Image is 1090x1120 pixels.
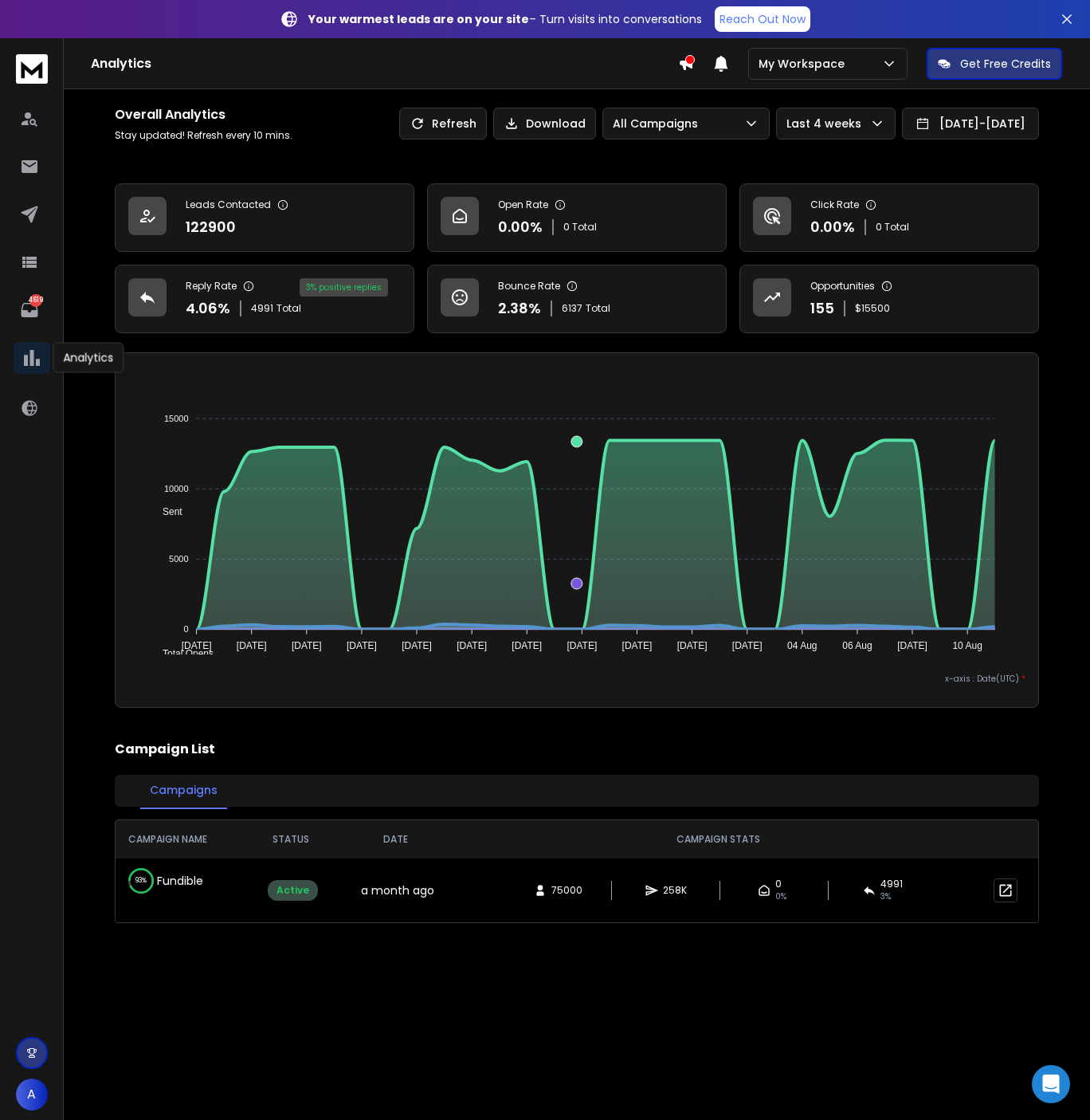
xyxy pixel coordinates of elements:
[276,302,301,315] span: Total
[29,294,42,307] p: 4619
[427,265,727,333] a: Bounce Rate2.38%6137Total
[308,11,702,27] p: – Turn visits into conversations
[237,640,267,651] tspan: [DATE]
[512,640,543,651] tspan: [DATE]
[876,221,909,234] p: 0 Total
[562,302,582,315] span: 6137
[498,216,543,238] p: 0.00 %
[775,878,782,890] span: 0
[116,859,245,903] td: Fundible
[732,640,763,651] tspan: [DATE]
[135,873,147,889] p: 93 %
[251,302,273,315] span: 4991
[115,740,1039,759] h2: Campaign List
[1032,1065,1070,1103] div: Open Intercom Messenger
[182,640,212,651] tspan: [DATE]
[786,116,868,132] p: Last 4 weeks
[14,294,45,326] a: 4619
[140,772,227,809] button: Campaigns
[739,183,1039,252] a: Click Rate0.00%0 Total
[739,265,1039,333] a: Opportunities155$15500
[622,640,653,651] tspan: [DATE]
[897,640,927,651] tspan: [DATE]
[526,116,586,132] p: Download
[16,54,48,84] img: logo
[855,302,890,315] p: $ 15500
[551,884,582,897] span: 75000
[347,640,377,651] tspan: [DATE]
[586,302,610,315] span: Total
[16,1079,48,1110] button: A
[810,216,855,238] p: 0.00 %
[498,297,541,320] p: 2.38 %
[613,116,704,132] p: All Campaigns
[719,11,806,27] p: Reach Out Now
[399,108,487,140] button: Refresh
[953,640,982,651] tspan: 10 Aug
[116,820,245,859] th: CAMPAIGN NAME
[169,554,188,564] tspan: 5000
[91,54,678,73] h1: Analytics
[308,11,529,27] strong: Your warmest leads are on your site
[880,890,891,903] span: 3 %
[115,129,292,142] p: Stay updated! Refresh every 10 mins.
[292,640,322,651] tspan: [DATE]
[810,280,875,293] p: Opportunities
[186,198,271,211] p: Leads Contacted
[336,820,456,859] th: DATE
[498,198,548,211] p: Open Rate
[498,280,560,293] p: Bounce Rate
[164,414,189,423] tspan: 15000
[880,878,903,890] span: 4991
[186,280,237,293] p: Reply Rate
[563,221,597,234] p: 0 Total
[151,506,182,517] span: Sent
[810,297,834,320] p: 155
[663,884,687,897] span: 258K
[115,265,414,333] a: Reply Rate4.06%4991Total3% positive replies
[715,6,810,32] a: Reach Out Now
[128,673,1025,685] p: x-axis : Date(UTC)
[268,880,318,901] div: Active
[567,640,598,651] tspan: [DATE]
[164,484,189,493] tspan: 10000
[402,640,432,651] tspan: [DATE]
[151,648,214,659] span: Total Opens
[810,198,859,211] p: Click Rate
[245,820,336,859] th: STATUS
[960,56,1051,72] p: Get Free Credits
[336,859,456,922] td: a month ago
[456,820,981,859] th: CAMPAIGN STATS
[457,640,487,651] tspan: [DATE]
[184,624,189,634] tspan: 0
[677,640,708,651] tspan: [DATE]
[787,640,817,651] tspan: 04 Aug
[432,116,476,132] p: Refresh
[842,640,872,651] tspan: 06 Aug
[902,108,1039,140] button: [DATE]-[DATE]
[775,890,786,903] span: 0%
[115,183,414,252] a: Leads Contacted122900
[759,56,851,72] p: My Workspace
[493,108,596,140] button: Download
[186,297,230,320] p: 4.06 %
[53,343,124,373] div: Analytics
[186,216,236,238] p: 122900
[427,183,727,252] a: Open Rate0.00%0 Total
[115,105,292,124] h1: Overall Analytics
[300,278,388,297] div: 3 % positive replies
[927,48,1062,80] button: Get Free Credits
